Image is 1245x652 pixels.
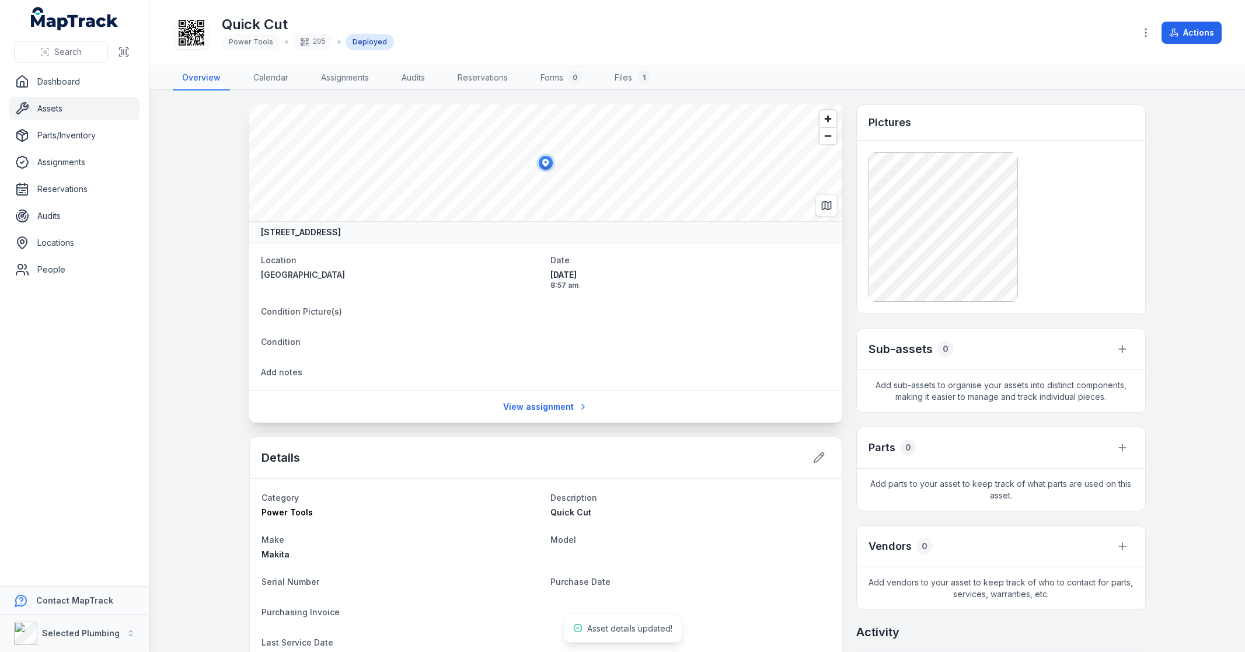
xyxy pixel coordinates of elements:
span: Condition Picture(s) [261,306,342,316]
span: Power Tools [261,507,313,517]
a: [GEOGRAPHIC_DATA] [261,269,541,281]
strong: Selected Plumbing [42,628,120,638]
span: Add vendors to your asset to keep track of who to contact for parts, services, warranties, etc. [857,567,1145,609]
h1: Quick Cut [222,15,394,34]
button: Actions [1162,22,1222,44]
span: Description [550,493,597,503]
a: Reservations [9,177,140,201]
span: Add parts to your asset to keep track of what parts are used on this asset. [857,469,1145,511]
strong: [STREET_ADDRESS] [261,226,341,238]
h2: Activity [856,624,899,640]
div: 0 [568,71,582,85]
a: MapTrack [31,7,118,30]
span: Serial Number [261,577,319,587]
a: Assets [9,97,140,120]
span: Last Service Date [261,637,333,647]
h2: Sub-assets [869,341,933,357]
a: View assignment [496,396,595,418]
span: Makita [261,549,290,559]
a: Locations [9,231,140,254]
strong: Contact MapTrack [36,595,113,605]
span: Category [261,493,299,503]
canvas: Map [249,104,842,221]
span: Condition [261,337,301,347]
div: 1 [637,71,651,85]
a: Reservations [448,66,517,90]
button: Zoom in [819,110,836,127]
span: Date [550,255,570,265]
a: Files1 [605,66,660,90]
a: Calendar [244,66,298,90]
button: Search [14,41,108,63]
div: 205 [293,34,333,50]
a: Parts/Inventory [9,124,140,147]
span: Purchase Date [550,577,611,587]
span: Quick Cut [550,507,591,517]
div: 0 [900,440,916,456]
span: Add notes [261,367,302,377]
a: People [9,258,140,281]
a: Dashboard [9,70,140,93]
span: Model [550,535,576,545]
span: Purchasing Invoice [261,607,340,617]
div: Deployed [346,34,394,50]
h2: Details [261,449,300,466]
h3: Pictures [869,114,911,131]
a: Forms0 [531,66,591,90]
span: Power Tools [229,37,273,46]
a: Audits [392,66,434,90]
span: [DATE] [550,269,831,281]
a: Overview [173,66,230,90]
div: 0 [937,341,954,357]
span: 8:57 am [550,281,831,290]
button: Switch to Map View [815,194,838,217]
h3: Vendors [869,538,912,555]
span: Location [261,255,297,265]
a: Audits [9,204,140,228]
button: Zoom out [819,127,836,144]
h3: Parts [869,440,895,456]
span: Asset details updated! [587,623,672,633]
time: 11/09/2025, 8:57:45 am [550,269,831,290]
span: Search [54,46,82,58]
div: 0 [916,538,933,555]
a: Assignments [9,151,140,174]
a: Assignments [312,66,378,90]
span: Add sub-assets to organise your assets into distinct components, making it easier to manage and t... [857,370,1145,412]
span: [GEOGRAPHIC_DATA] [261,270,345,280]
span: Make [261,535,284,545]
